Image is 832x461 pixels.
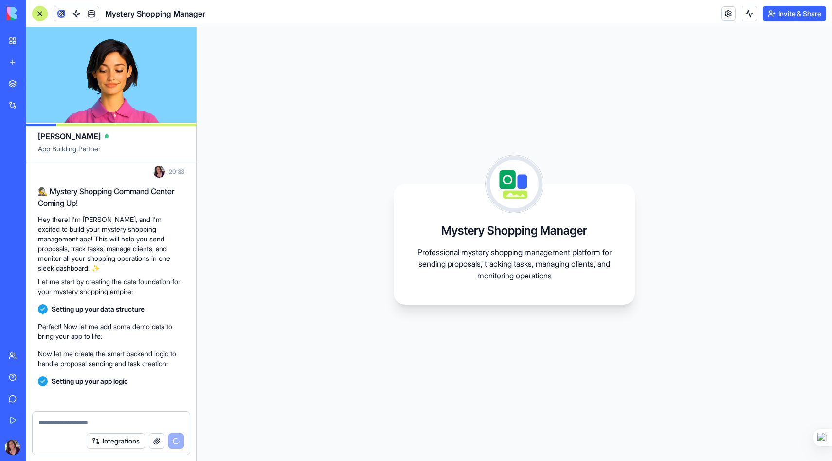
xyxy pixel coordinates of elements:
img: logo [7,7,67,20]
span: Setting up your app logic [52,376,128,386]
span: [PERSON_NAME] [38,130,101,142]
span: 20:33 [169,168,184,176]
span: App Building Partner [38,144,184,162]
h2: 🕵️ Mystery Shopping Command Center Coming Up! [38,185,184,209]
span: Mystery Shopping Manager [105,8,205,19]
span: Setting up your data structure [52,304,145,314]
h3: Mystery Shopping Manager [441,223,587,239]
p: Hey there! I'm [PERSON_NAME], and I'm excited to build your mystery shopping management app! This... [38,215,184,273]
p: Perfect! Now let me add some demo data to bring your app to life: [38,322,184,341]
button: Invite & Share [763,6,826,21]
button: Integrations [87,433,145,449]
img: ACg8ocIAE6wgsgHe9tMraKf-hAp8HJ_1XYJJkosSgrxIF3saiq0oh1HR=s96-c [5,440,20,455]
p: Professional mystery shopping management platform for sending proposals, tracking tasks, managing... [417,246,612,281]
p: Let me start by creating the data foundation for your mystery shopping empire: [38,277,184,296]
img: ACg8ocIAE6wgsgHe9tMraKf-hAp8HJ_1XYJJkosSgrxIF3saiq0oh1HR=s96-c [153,166,165,178]
p: Now let me create the smart backend logic to handle proposal sending and task creation: [38,349,184,369]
